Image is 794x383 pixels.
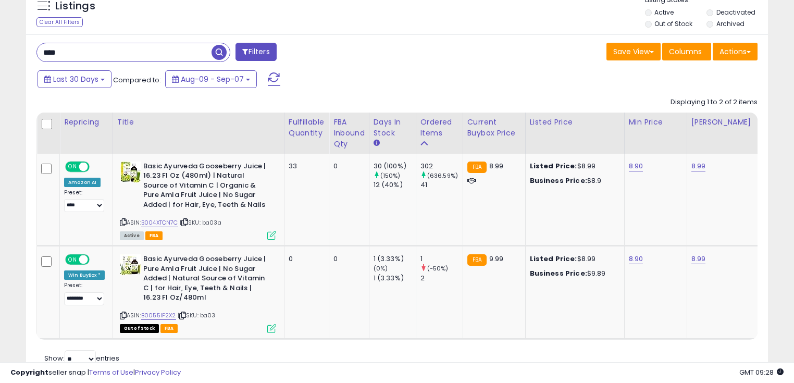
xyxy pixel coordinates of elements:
[135,367,181,377] a: Privacy Policy
[739,367,784,377] span: 2025-10-8 09:28 GMT
[374,180,416,190] div: 12 (40%)
[89,367,133,377] a: Terms of Use
[120,324,159,333] span: All listings that are currently out of stock and unavailable for purchase on Amazon
[691,161,706,171] a: 8.99
[333,162,361,171] div: 0
[289,117,325,139] div: Fulfillable Quantity
[530,162,616,171] div: $8.99
[467,162,487,173] small: FBA
[530,117,620,128] div: Listed Price
[629,254,643,264] a: 8.90
[374,139,380,148] small: Days In Stock.
[374,162,416,171] div: 30 (100%)
[36,17,83,27] div: Clear All Filters
[716,19,745,28] label: Archived
[530,176,587,186] b: Business Price:
[289,162,321,171] div: 33
[333,254,361,264] div: 0
[380,171,401,180] small: (150%)
[671,97,758,107] div: Displaying 1 to 2 of 2 items
[53,74,98,84] span: Last 30 Days
[713,43,758,60] button: Actions
[420,274,463,283] div: 2
[374,264,388,273] small: (0%)
[662,43,711,60] button: Columns
[64,270,105,280] div: Win BuyBox *
[530,269,616,278] div: $9.89
[88,162,105,171] span: OFF
[145,231,163,240] span: FBA
[716,8,755,17] label: Deactivated
[654,19,692,28] label: Out of Stock
[530,254,616,264] div: $8.99
[420,180,463,190] div: 41
[141,311,176,320] a: B0055IF2X2
[629,161,643,171] a: 8.90
[235,43,276,61] button: Filters
[420,162,463,171] div: 302
[44,353,119,363] span: Show: entries
[143,254,270,305] b: Basic Ayurveda Gooseberry Juice | Pure Amla Fruit Juice | No Sugar Added | Natural Source of Vita...
[10,367,48,377] strong: Copyright
[374,274,416,283] div: 1 (3.33%)
[160,324,178,333] span: FBA
[420,254,463,264] div: 1
[165,70,257,88] button: Aug-09 - Sep-07
[88,255,105,264] span: OFF
[64,178,101,187] div: Amazon AI
[427,264,449,273] small: (-50%)
[691,117,753,128] div: [PERSON_NAME]
[117,117,280,128] div: Title
[66,162,79,171] span: ON
[113,75,161,85] span: Compared to:
[64,189,105,213] div: Preset:
[333,117,365,150] div: FBA inbound Qty
[530,254,577,264] b: Listed Price:
[374,117,412,139] div: Days In Stock
[420,117,458,139] div: Ordered Items
[120,231,144,240] span: All listings currently available for purchase on Amazon
[530,268,587,278] b: Business Price:
[629,117,683,128] div: Min Price
[489,161,504,171] span: 8.99
[120,162,276,239] div: ASIN:
[38,70,111,88] button: Last 30 Days
[654,8,674,17] label: Active
[530,176,616,186] div: $8.9
[530,161,577,171] b: Listed Price:
[467,254,487,266] small: FBA
[66,255,79,264] span: ON
[143,162,270,213] b: Basic Ayurveda Gooseberry Juice | 16.23 Fl Oz (480ml) | Natural Source of Vitamin C | Organic & P...
[141,218,178,227] a: B004XTCN7C
[64,117,108,128] div: Repricing
[64,282,105,305] div: Preset:
[427,171,458,180] small: (636.59%)
[669,46,702,57] span: Columns
[606,43,661,60] button: Save View
[467,117,521,139] div: Current Buybox Price
[180,218,221,227] span: | SKU: ba03a
[691,254,706,264] a: 8.99
[289,254,321,264] div: 0
[181,74,244,84] span: Aug-09 - Sep-07
[374,254,416,264] div: 1 (3.33%)
[178,311,216,319] span: | SKU: ba03
[120,254,276,331] div: ASIN:
[10,368,181,378] div: seller snap | |
[489,254,504,264] span: 9.99
[120,162,141,182] img: 51RIdYJi+0L._SL40_.jpg
[120,254,141,275] img: 51Gq+JFX8cL._SL40_.jpg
